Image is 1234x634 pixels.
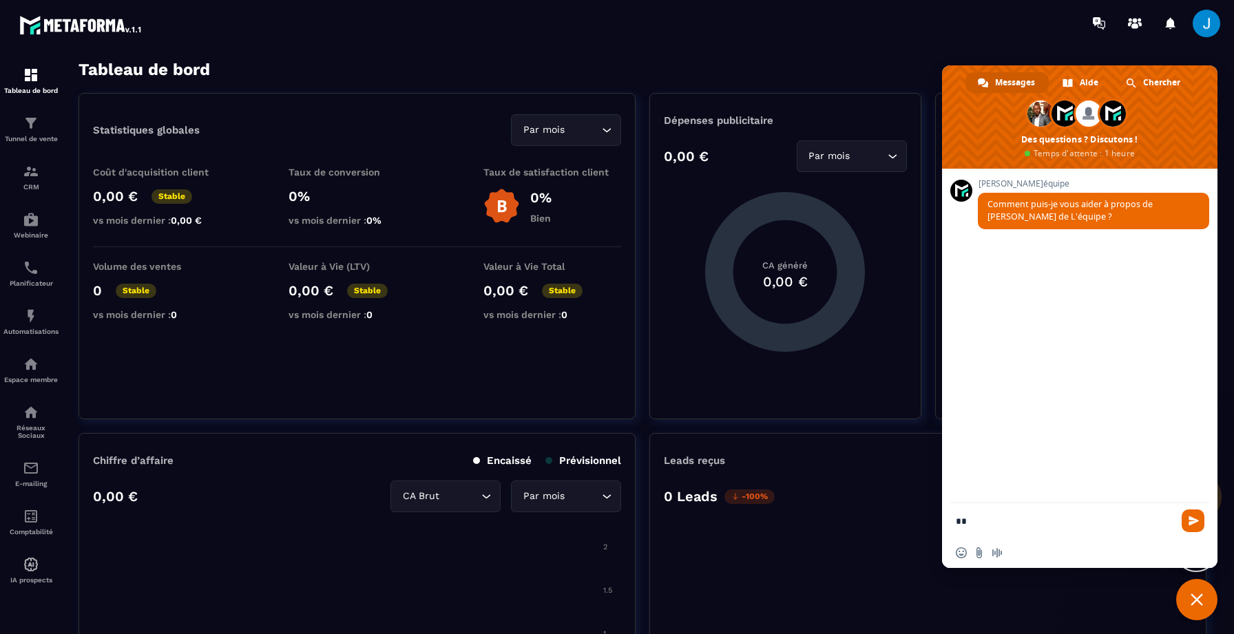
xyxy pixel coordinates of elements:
img: scheduler [23,260,39,276]
img: formation [23,115,39,131]
span: Aide [1080,72,1098,93]
p: vs mois dernier : [93,309,231,320]
a: accountantaccountantComptabilité [3,498,59,546]
span: Chercher [1143,72,1180,93]
p: vs mois dernier : [289,215,426,226]
span: 0 [561,309,567,320]
p: Automatisations [3,328,59,335]
p: Chiffre d’affaire [93,454,174,467]
p: E-mailing [3,480,59,487]
p: Stable [116,284,156,298]
img: automations [23,308,39,324]
input: Search for option [567,123,598,138]
p: Taux de satisfaction client [483,167,621,178]
p: Planificateur [3,279,59,287]
h3: Tableau de bord [79,60,210,79]
img: formation [23,67,39,83]
p: vs mois dernier : [483,309,621,320]
img: email [23,460,39,476]
img: social-network [23,404,39,421]
p: 0 [93,282,102,299]
img: automations [23,356,39,372]
p: Comptabilité [3,528,59,536]
span: Envoyer [1182,509,1204,532]
a: Chercher [1113,72,1194,93]
p: Volume des ventes [93,261,231,272]
img: logo [19,12,143,37]
p: Coût d'acquisition client [93,167,231,178]
p: Afficher le tableau : [1051,64,1144,75]
a: automationsautomationsWebinaire [3,201,59,249]
textarea: Entrez votre message... [956,503,1176,538]
p: Espace membre [3,376,59,383]
a: emailemailE-mailing [3,450,59,498]
div: Search for option [511,480,621,512]
p: Prévisionnel [545,454,621,467]
p: Stable [151,189,192,204]
a: social-networksocial-networkRéseaux Sociaux [3,394,59,450]
div: Search for option [797,140,907,172]
a: formationformationCRM [3,153,59,201]
span: CA Brut [399,489,442,504]
p: Valeur à Vie (LTV) [289,261,426,272]
span: 0,00 € [171,215,202,226]
p: Encaissé [473,454,532,467]
p: Stable [542,284,583,298]
p: 0% [530,189,552,206]
input: Search for option [442,489,478,504]
span: Comment puis-je vous aider à propos de [PERSON_NAME] de L'équipe ? [987,198,1153,222]
p: 0,00 € [93,188,138,204]
span: Envoyer un fichier [974,547,985,558]
a: automationsautomationsEspace membre [3,346,59,394]
a: Fermer le chat [1176,579,1217,620]
span: Par mois [520,489,567,504]
p: IA prospects [3,576,59,584]
p: Bien [530,213,552,224]
p: Stable [347,284,388,298]
p: vs mois dernier : [289,309,426,320]
span: Messages [995,72,1035,93]
tspan: 2 [603,542,607,551]
p: Taux de conversion [289,167,426,178]
p: 0% [289,188,426,204]
p: Général [1151,63,1206,76]
p: Valeur à Vie Total [483,261,621,272]
span: 0 [366,309,373,320]
p: -100% [724,489,775,504]
input: Search for option [853,149,884,164]
p: Tunnel de vente [3,135,59,142]
img: automations [23,211,39,228]
p: 0,00 € [664,148,709,165]
span: [PERSON_NAME]équipe [978,179,1209,189]
span: Par mois [806,149,853,164]
span: 0% [366,215,381,226]
input: Search for option [567,489,598,504]
a: Messages [965,72,1049,93]
p: CRM [3,183,59,191]
a: automationsautomationsAutomatisations [3,297,59,346]
img: formation [23,163,39,180]
img: accountant [23,508,39,525]
p: Réseaux Sociaux [3,424,59,439]
p: Leads reçus [664,454,725,467]
img: automations [23,556,39,573]
div: Search for option [390,480,501,512]
p: Tableau de bord [3,87,59,94]
p: Statistiques globales [93,124,200,136]
a: formationformationTableau de bord [3,56,59,105]
p: 0 Leads [664,488,718,505]
a: schedulerschedulerPlanificateur [3,249,59,297]
p: 0,00 € [289,282,333,299]
span: Message audio [992,547,1003,558]
p: 0,00 € [93,488,138,505]
p: Dépenses publicitaire [664,114,906,127]
tspan: 1.5 [603,586,612,595]
a: Aide [1050,72,1112,93]
span: 0 [171,309,177,320]
p: vs mois dernier : [93,215,231,226]
img: b-badge-o.b3b20ee6.svg [483,188,520,224]
p: Webinaire [3,231,59,239]
span: Insérer un emoji [956,547,967,558]
div: Search for option [511,114,621,146]
p: 0,00 € [483,282,528,299]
